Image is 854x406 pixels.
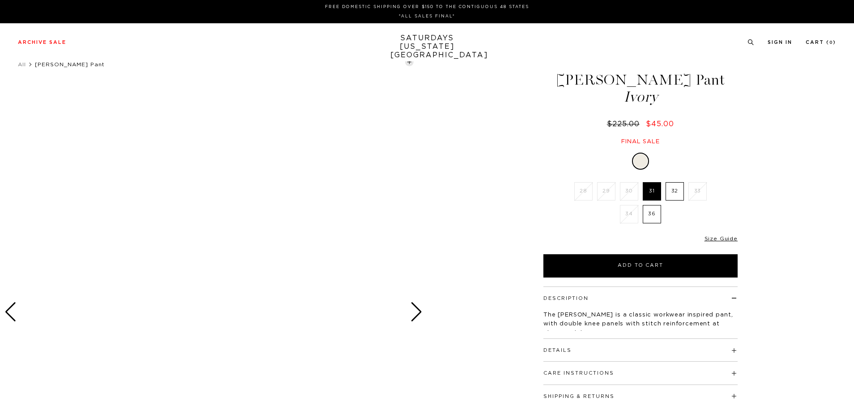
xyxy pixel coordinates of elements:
a: Archive Sale [18,40,66,45]
button: Details [543,348,572,353]
div: Previous slide [4,302,17,322]
button: Add to Cart [543,254,738,278]
del: $225.00 [607,120,643,128]
p: *ALL SALES FINAL* [21,13,833,20]
label: 32 [666,182,684,201]
label: 36 [643,205,661,223]
small: 0 [829,41,833,45]
button: Description [543,296,589,301]
a: Size Guide [705,236,738,241]
p: FREE DOMESTIC SHIPPING OVER $150 TO THE CONTIGUOUS 48 STATES [21,4,833,10]
div: Final sale [542,138,739,145]
button: Care Instructions [543,371,614,376]
a: All [18,62,26,67]
h1: [PERSON_NAME] Pant [542,73,739,104]
p: The [PERSON_NAME] is a classic workwear inspired pant, with double knee panels with stitch reinfo... [543,311,738,338]
a: SATURDAYS[US_STATE][GEOGRAPHIC_DATA] [390,34,464,60]
label: 31 [643,182,661,201]
span: $45.00 [646,120,674,128]
div: Next slide [410,302,423,322]
a: Sign In [768,40,792,45]
a: Cart (0) [806,40,836,45]
span: [PERSON_NAME] Pant [35,62,105,67]
button: Shipping & Returns [543,394,615,399]
span: Ivory [542,90,739,104]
